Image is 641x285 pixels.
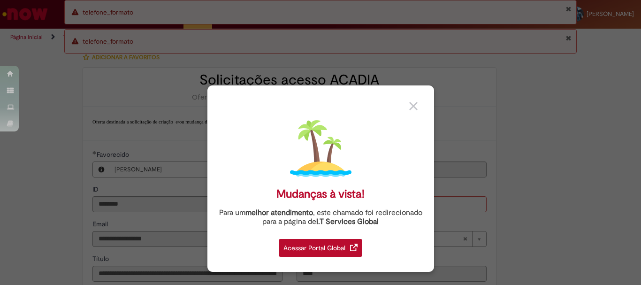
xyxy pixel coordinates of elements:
a: I.T Services Global [316,212,379,226]
div: Para um , este chamado foi redirecionado para a página de [214,208,427,226]
img: close_button_grey.png [409,102,418,110]
div: Mudanças à vista! [276,187,365,201]
strong: melhor atendimento [245,208,313,217]
img: island.png [290,118,351,179]
a: Acessar Portal Global [279,234,362,257]
div: Acessar Portal Global [279,239,362,257]
img: redirect_link.png [350,244,358,251]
